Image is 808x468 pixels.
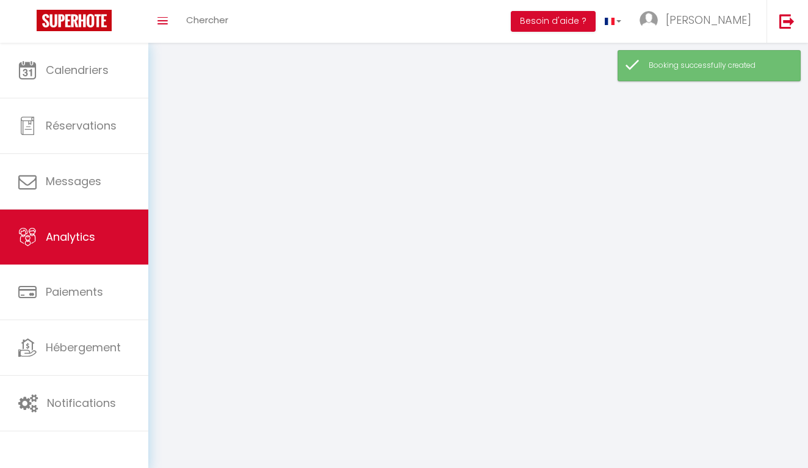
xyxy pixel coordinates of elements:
span: Analytics [46,229,95,244]
span: Chercher [186,13,228,26]
button: Besoin d'aide ? [511,11,596,32]
button: Ouvrir le widget de chat LiveChat [10,5,46,42]
span: Hébergement [46,340,121,355]
span: Messages [46,174,101,189]
img: Super Booking [37,10,112,31]
img: logout [779,13,795,29]
div: Booking successfully created [649,60,788,71]
img: ... [640,11,658,29]
span: Paiements [46,284,103,299]
span: Calendriers [46,62,109,78]
span: Notifications [47,395,116,411]
span: Réservations [46,118,117,133]
span: [PERSON_NAME] [666,12,751,27]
